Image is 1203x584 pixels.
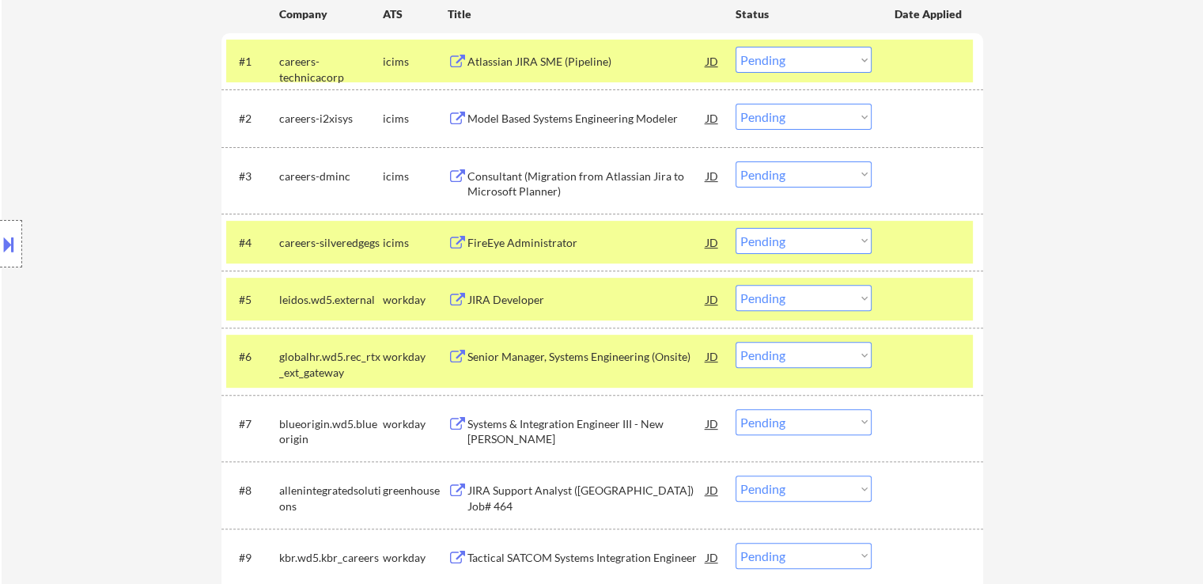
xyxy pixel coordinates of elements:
div: JD [705,409,721,438]
div: workday [383,349,448,365]
div: icims [383,169,448,184]
div: workday [383,550,448,566]
div: careers-dminc [279,169,383,184]
div: JD [705,104,721,132]
div: careers-i2xisys [279,111,383,127]
div: Senior Manager, Systems Engineering (Onsite) [467,349,706,365]
div: JD [705,476,721,504]
div: icims [383,111,448,127]
div: JD [705,543,721,571]
div: workday [383,292,448,308]
div: FireEye Administrator [467,235,706,251]
div: JIRA Developer [467,292,706,308]
div: greenhouse [383,483,448,499]
div: careers-silveredgegs [279,235,383,251]
div: JIRA Support Analyst ([GEOGRAPHIC_DATA]) Job# 464 [467,483,706,514]
div: #9 [239,550,267,566]
div: JD [705,285,721,313]
div: Tactical SATCOM Systems Integration Engineer [467,550,706,566]
div: kbr.wd5.kbr_careers [279,550,383,566]
div: allenintegratedsolutions [279,483,383,514]
div: JD [705,342,721,370]
div: careers-technicacorp [279,54,383,85]
div: Atlassian JIRA SME (Pipeline) [467,54,706,70]
div: blueorigin.wd5.blueorigin [279,416,383,447]
div: Company [279,6,383,22]
div: leidos.wd5.external [279,292,383,308]
div: workday [383,416,448,432]
div: globalhr.wd5.rec_rtx_ext_gateway [279,349,383,380]
div: Title [448,6,721,22]
div: JD [705,228,721,256]
div: icims [383,54,448,70]
div: Systems & Integration Engineer III - New [PERSON_NAME] [467,416,706,447]
div: JD [705,47,721,75]
div: #7 [239,416,267,432]
div: JD [705,161,721,190]
div: #1 [239,54,267,70]
div: ATS [383,6,448,22]
div: Consultant (Migration from Atlassian Jira to Microsoft Planner) [467,169,706,199]
div: Model Based Systems Engineering Modeler [467,111,706,127]
div: Date Applied [895,6,964,22]
div: icims [383,235,448,251]
div: #8 [239,483,267,499]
